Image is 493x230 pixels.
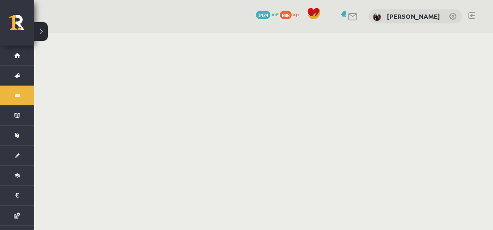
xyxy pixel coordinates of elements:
a: [PERSON_NAME] [387,12,440,20]
a: 888 xp [280,11,303,17]
span: 888 [280,11,292,19]
a: 3424 mP [256,11,278,17]
span: 3424 [256,11,270,19]
span: xp [293,11,299,17]
a: Rīgas 1. Tālmācības vidusskola [9,15,34,36]
img: Rolands Lokmanis [373,13,381,21]
span: mP [272,11,278,17]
